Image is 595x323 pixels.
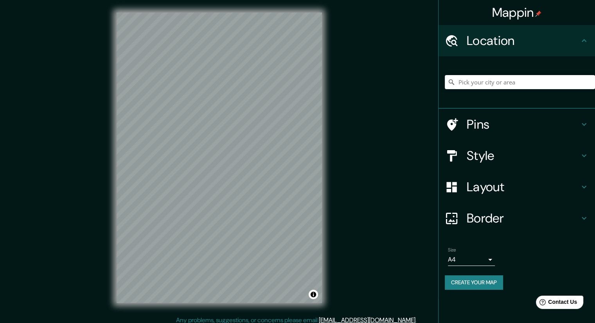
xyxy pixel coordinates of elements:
div: Border [439,203,595,234]
input: Pick your city or area [445,75,595,89]
h4: Style [467,148,579,163]
h4: Location [467,33,579,48]
h4: Layout [467,179,579,195]
div: A4 [448,253,495,266]
button: Create your map [445,275,503,290]
div: Layout [439,171,595,203]
h4: Pins [467,117,579,132]
div: Pins [439,109,595,140]
button: Toggle attribution [309,290,318,299]
div: Location [439,25,595,56]
canvas: Map [117,13,322,303]
label: Size [448,247,456,253]
iframe: Help widget launcher [525,292,586,314]
h4: Border [467,210,579,226]
div: Style [439,140,595,171]
h4: Mappin [492,5,542,20]
img: pin-icon.png [535,11,541,17]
